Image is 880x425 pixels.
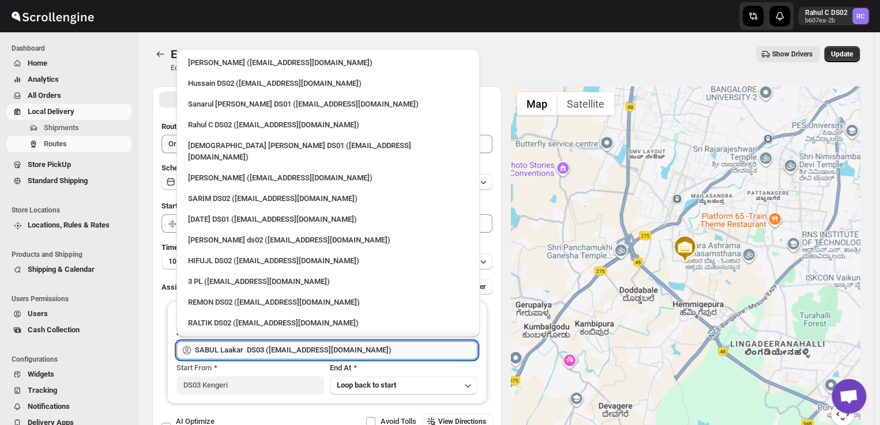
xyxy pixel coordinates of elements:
button: Loop back to start [330,376,477,394]
li: Rahul C DS02 (rahul.chopra@home-run.co) [176,113,480,134]
button: Cash Collection [7,322,131,338]
span: Edit Route [171,47,223,61]
li: 3 PL (hello@home-run.co) [176,270,480,291]
button: All Orders [7,88,131,104]
button: 10 minutes [161,253,492,270]
span: Time Per Stop [161,243,208,252]
div: Open chat [832,379,866,413]
span: Route Name [161,122,202,131]
span: Home [28,59,47,67]
span: Analytics [28,75,59,84]
span: Products and Shipping [12,250,133,259]
li: HIFUJL DS02 (cepali9173@intady.com) [176,249,480,270]
button: [DATE]|[DATE] [161,174,492,190]
span: Loop back to start [337,381,396,389]
img: ScrollEngine [9,2,96,31]
span: All Orders [28,91,61,100]
button: Show satellite imagery [557,92,614,115]
div: [PERSON_NAME] ([EMAIL_ADDRESS][DOMAIN_NAME]) [188,172,468,184]
div: SARIM DS02 ([EMAIL_ADDRESS][DOMAIN_NAME]) [188,193,468,204]
div: [PERSON_NAME] ([EMAIL_ADDRESS][DOMAIN_NAME]) [188,57,468,69]
li: Rashidul ds02 (vaseno4694@minduls.com) [176,229,480,249]
div: Sanarul [PERSON_NAME] DS01 ([EMAIL_ADDRESS][DOMAIN_NAME]) [188,98,468,110]
li: SARIM DS02 (xititor414@owlny.com) [176,187,480,208]
span: Assign to [161,283,193,291]
div: [PERSON_NAME] ds02 ([EMAIL_ADDRESS][DOMAIN_NAME]) [188,234,468,246]
span: Show Drivers [772,50,813,59]
button: Home [7,55,131,71]
div: REMON DS02 ([EMAIL_ADDRESS][DOMAIN_NAME]) [188,297,468,308]
button: Locations, Rules & Rates [7,217,131,233]
button: Routes [152,46,168,62]
div: Hussain DS02 ([EMAIL_ADDRESS][DOMAIN_NAME]) [188,78,468,89]
span: Add More Driver [435,282,486,291]
span: Rahul C DS02 [852,8,868,24]
span: Scheduled for [161,164,208,172]
span: Users Permissions [12,294,133,303]
p: Edit/update your created route [171,63,265,73]
text: RC [856,13,864,20]
span: Locations, Rules & Rates [28,221,110,229]
li: Vikas Rathod (lolegiy458@nalwan.com) [176,166,480,187]
span: Store PickUp [28,160,71,169]
span: Widgets [28,370,54,378]
span: Start Location (Warehouse) [161,202,253,210]
button: Users [7,306,131,322]
span: Notifications [28,402,70,411]
span: Dashboard [12,44,133,53]
p: Rahul C DS02 [805,8,848,17]
button: Shipments [7,120,131,136]
button: Widgets [7,366,131,382]
div: RALTIK DS02 ([EMAIL_ADDRESS][DOMAIN_NAME]) [188,317,468,329]
li: Sangam DS01 (relov34542@lassora.com) [176,332,480,353]
span: Start From [176,363,212,372]
button: Tracking [7,382,131,399]
button: User menu [798,7,870,25]
span: Tracking [28,386,57,394]
span: Configurations [12,355,133,364]
div: [DEMOGRAPHIC_DATA] [PERSON_NAME] DS01 ([EMAIL_ADDRESS][DOMAIN_NAME]) [188,140,468,163]
span: Store Locations [12,206,133,215]
span: Update [831,50,853,59]
li: Rahul Chopra (pukhraj@home-run.co) [176,54,480,72]
div: End At [330,362,477,374]
div: HIFUJL DS02 ([EMAIL_ADDRESS][DOMAIN_NAME]) [188,255,468,267]
button: Show street map [517,92,557,115]
input: Eg: Bengaluru Route [161,135,492,153]
span: 10 minutes [168,257,203,266]
span: Cash Collection [28,325,80,334]
li: REMON DS02 (kesame7468@btcours.com) [176,291,480,312]
li: Sanarul Haque DS01 (fefifag638@adosnan.com) [176,93,480,113]
li: RALTIK DS02 (cecih54531@btcours.com) [176,312,480,332]
span: Users [28,309,48,318]
span: Local Delivery [28,107,74,116]
div: [DATE] DS01 ([EMAIL_ADDRESS][DOMAIN_NAME]) [188,214,468,225]
span: Routes [44,139,67,148]
div: 3 PL ([EMAIL_ADDRESS][DOMAIN_NAME]) [188,276,468,287]
button: All Route Options [159,92,326,108]
p: b607ea-2b [805,17,848,24]
button: Shipping & Calendar [7,261,131,278]
div: Rahul C DS02 ([EMAIL_ADDRESS][DOMAIN_NAME]) [188,119,468,131]
button: Update [824,46,860,62]
span: Shipping & Calendar [28,265,95,274]
li: Raja DS01 (gasecig398@owlny.com) [176,208,480,229]
span: Standard Shipping [28,176,88,185]
li: Hussain DS02 (jarav60351@abatido.com) [176,72,480,93]
input: Search assignee [195,341,477,359]
span: Shipments [44,123,79,132]
button: Show Drivers [756,46,819,62]
button: Analytics [7,71,131,88]
button: Routes [7,136,131,152]
button: Notifications [7,399,131,415]
li: Islam Laskar DS01 (vixib74172@ikowat.com) [176,134,480,166]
